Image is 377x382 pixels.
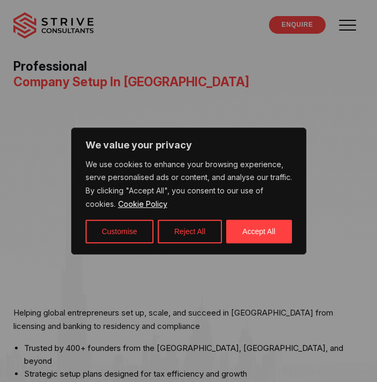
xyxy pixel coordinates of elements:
button: Customise [86,220,153,243]
div: We value your privacy [71,128,306,255]
button: Reject All [158,220,222,243]
p: We value your privacy [86,139,292,152]
button: Accept All [226,220,292,243]
a: Cookie Policy [118,199,168,209]
p: We use cookies to enhance your browsing experience, serve personalised ads or content, and analys... [86,158,292,212]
